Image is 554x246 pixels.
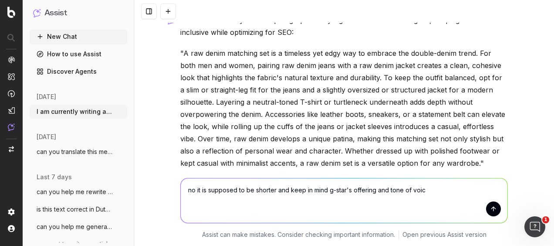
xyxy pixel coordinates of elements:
a: Discover Agents [30,65,127,79]
button: can you translate this metadata for the [30,145,127,159]
span: I am currently writing an SEOed article [37,107,113,116]
button: is this text correct in Dutch: In de her [30,202,127,216]
img: Switch project [9,146,14,152]
img: Assist [33,9,41,17]
button: can you help me rewrite this meta descri [30,185,127,199]
a: Open previous Assist version [402,230,486,239]
img: Intelligence [8,73,15,80]
button: New Chat [30,30,127,44]
span: can you translate this metadata for the [37,147,113,156]
img: Botify logo [7,7,15,18]
img: Analytics [8,56,15,63]
textarea: no it is supposed to be shorter and keep in mind g-star's offering and tone of voi [181,178,507,223]
span: [DATE] [37,92,56,101]
button: can you help me generate metadata for th [30,220,127,234]
h1: Assist [44,7,67,19]
img: Studio [8,107,15,114]
a: How to use Assist [30,47,127,61]
button: I am currently writing an SEOed article [30,105,127,119]
span: is this text correct in Dutch: In de her [37,205,113,214]
p: "A raw denim matching set is a timeless yet edgy way to embrace the double-denim trend. For both ... [180,47,508,169]
span: [DATE] [37,133,56,141]
span: 1 [542,216,549,223]
img: My account [8,225,15,232]
button: Assist [33,7,124,19]
span: last 7 days [37,173,72,181]
img: Activation [8,90,15,97]
span: can you help me generate metadata for th [37,222,113,231]
img: Setting [8,208,15,215]
p: Here’s a draft for your next paragraph on styling a raw denim matching set, keeping it unisex and... [180,14,508,38]
p: Assist can make mistakes. Consider checking important information. [202,230,395,239]
img: Assist [8,123,15,131]
iframe: Intercom live chat [524,216,545,237]
span: can you help me rewrite this meta descri [37,188,113,196]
